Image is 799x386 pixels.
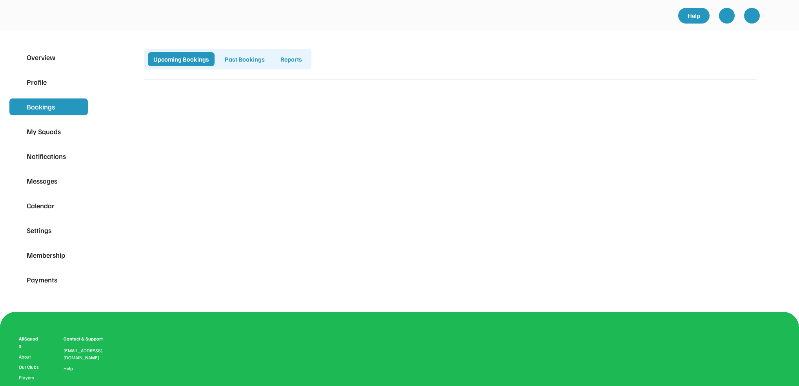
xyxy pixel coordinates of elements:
img: yH5BAEAAAAALAAAAAABAAEAAAIBRAA7 [14,78,22,86]
img: yH5BAEAAAAALAAAAAABAAEAAAIBRAA7 [11,8,89,23]
img: yH5BAEAAAAALAAAAAABAAEAAAIBRAA7 [75,153,83,160]
div: Calendar [27,200,71,211]
div: Reports [275,52,308,66]
img: yH5BAEAAAAALAAAAAABAAEAAAIBRAA7 [14,54,22,62]
div: Settings [27,225,71,236]
img: yH5BAEAAAAALAAAAAABAAEAAAIBRAA7 [75,202,83,209]
div: Past Bookings [219,52,270,66]
a: Our Clubs [19,364,40,370]
div: Payments [27,275,71,285]
img: yH5BAEAAAAALAAAAAABAAEAAAIBRAA7 [748,12,756,20]
div: Notifications [27,151,71,162]
img: yH5BAEAAAAALAAAAAABAAEAAAIBRAA7 [75,177,83,185]
a: Help [64,366,73,371]
a: About [19,354,40,360]
div: [EMAIL_ADDRESS][DOMAIN_NAME] [64,347,112,361]
img: yH5BAEAAAAALAAAAAABAAEAAAIBRAA7 [75,103,83,111]
img: yH5BAEAAAAALAAAAAABAAEAAAIBRAA7 [14,128,22,136]
img: yH5BAEAAAAALAAAAAABAAEAAAIBRAA7 [75,128,83,135]
a: Players [19,375,40,381]
img: yH5BAEAAAAALAAAAAABAAEAAAIBRAA7 [75,227,83,234]
img: yH5BAEAAAAALAAAAAABAAEAAAIBRAA7 [75,78,83,86]
img: yH5BAEAAAAALAAAAAABAAEAAAIBRAA7 [14,227,22,235]
div: Messages [27,176,71,186]
img: yH5BAEAAAAALAAAAAABAAEAAAIBRAA7 [14,153,22,160]
img: yH5BAEAAAAALAAAAAABAAEAAAIBRAA7 [14,276,22,284]
a: Help [678,8,710,24]
img: yH5BAEAAAAALAAAAAABAAEAAAIBRAA7 [14,251,22,259]
img: yH5BAEAAAAALAAAAAABAAEAAAIBRAA7 [758,356,768,366]
div: My Squads [27,126,71,137]
div: Membership [27,250,71,260]
img: yH5BAEAAAAALAAAAAABAAEAAAIBRAA7 [14,177,22,185]
img: yH5BAEAAAAALAAAAAABAAEAAAIBRAA7 [75,251,83,259]
img: yH5BAEAAAAALAAAAAABAAEAAAIBRAA7 [14,202,22,210]
div: Contact & Support [64,335,112,342]
div: Overview [27,52,71,63]
div: Bookings [27,102,71,112]
img: yH5BAEAAAAALAAAAAABAAEAAAIBRAA7 [14,103,22,111]
img: yH5BAEAAAAALAAAAAABAAEAAAIBRAA7 [723,335,780,347]
div: Upcoming Bookings [148,52,215,66]
img: yH5BAEAAAAALAAAAAABAAEAAAIBRAA7 [771,356,780,366]
img: yH5BAEAAAAALAAAAAABAAEAAAIBRAA7 [75,276,83,284]
div: AllSquads [19,335,40,350]
img: yH5BAEAAAAALAAAAAABAAEAAAIBRAA7 [75,54,83,61]
img: yH5BAEAAAAALAAAAAABAAEAAAIBRAA7 [774,8,790,24]
img: yH5BAEAAAAALAAAAAABAAEAAAIBRAA7 [746,356,755,366]
div: Profile [27,77,71,87]
img: yH5BAEAAAAALAAAAAABAAEAAAIBRAA7 [723,12,731,20]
